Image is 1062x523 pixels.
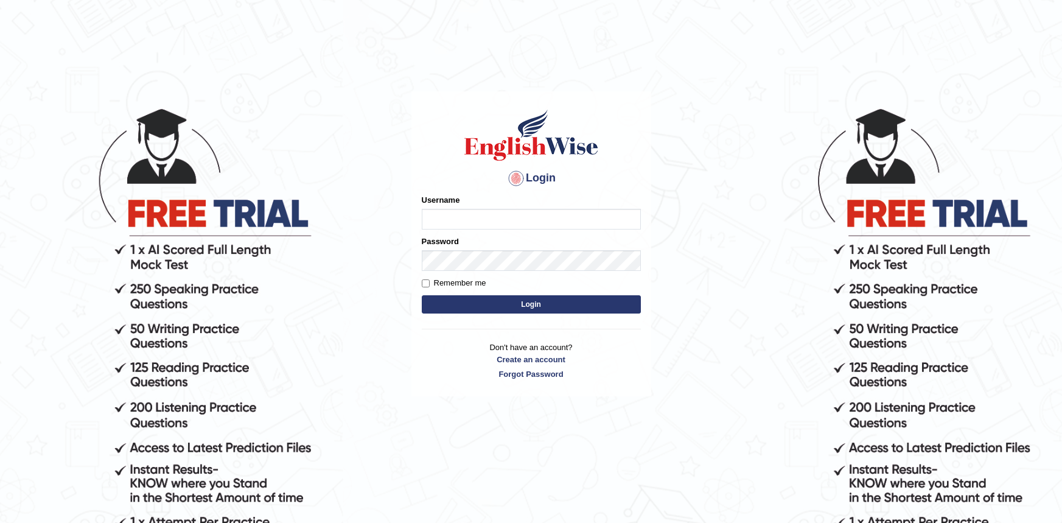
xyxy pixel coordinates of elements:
img: Logo of English Wise sign in for intelligent practice with AI [462,108,601,163]
p: Don't have an account? [422,342,641,379]
button: Login [422,295,641,314]
input: Remember me [422,279,430,287]
h4: Login [422,169,641,188]
label: Remember me [422,277,486,289]
label: Username [422,194,460,206]
label: Password [422,236,459,247]
a: Forgot Password [422,368,641,380]
a: Create an account [422,354,641,365]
